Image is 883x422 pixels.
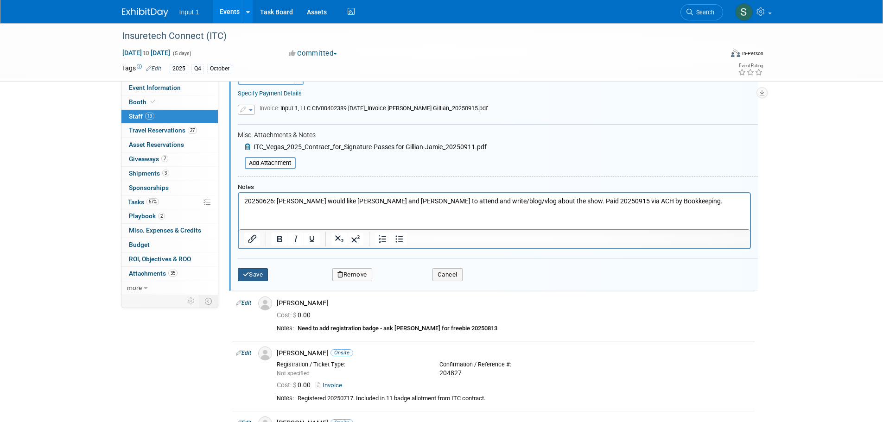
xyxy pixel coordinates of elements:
[179,8,199,16] span: Input 1
[439,361,588,368] div: Confirmation / Reference #:
[272,233,287,246] button: Bold
[121,138,218,152] a: Asset Reservations
[288,233,304,246] button: Italic
[129,212,165,220] span: Playbook
[731,50,740,57] img: Format-Inperson.png
[238,183,751,191] div: Notes
[121,152,218,166] a: Giveaways7
[129,141,184,148] span: Asset Reservations
[298,325,497,332] b: Need to add registration badge - ask [PERSON_NAME] for freebie 20250813
[121,281,218,295] a: more
[121,181,218,195] a: Sponsorships
[129,170,169,177] span: Shipments
[121,81,218,95] a: Event Information
[680,4,723,20] a: Search
[236,300,251,306] a: Edit
[127,284,142,291] span: more
[121,195,218,209] a: Tasks57%
[304,233,320,246] button: Underline
[277,325,294,332] div: Notes:
[239,193,750,229] iframe: Rich Text Area
[332,268,372,281] button: Remove
[277,311,314,319] span: 0.00
[188,127,197,134] span: 27
[277,395,294,402] div: Notes:
[277,349,751,358] div: [PERSON_NAME]
[277,381,314,389] span: 0.00
[238,131,758,139] div: Misc. Attachments & Notes
[121,110,218,124] a: Staff13
[668,48,764,62] div: Event Format
[277,311,298,319] span: Cost: $
[238,268,268,281] button: Save
[254,143,487,151] span: ITC_Vegas_2025_Contract_for_Signature-Passes for Gillian-Jamie_20250911.pdf
[145,113,154,120] span: 13
[142,49,151,57] span: to
[129,126,197,134] span: Travel Reservations
[121,167,218,181] a: Shipments3
[146,65,161,72] a: Edit
[432,268,463,281] button: Cancel
[258,346,272,360] img: Associate-Profile-5.png
[199,295,218,307] td: Toggle Event Tabs
[170,64,188,74] div: 2025
[122,49,171,57] span: [DATE] [DATE]
[277,299,751,308] div: [PERSON_NAME]
[375,233,391,246] button: Numbered list
[129,84,181,91] span: Event Information
[168,270,178,277] span: 35
[121,238,218,252] a: Budget
[119,28,709,44] div: Insuretech Connect (ITC)
[260,105,488,112] span: Input 1, LLC CIV00402389 [DATE]_Invoice [PERSON_NAME] Gillian_20250915.pdf
[391,233,407,246] button: Bullet list
[183,295,199,307] td: Personalize Event Tab Strip
[330,349,353,356] span: Onsite
[161,155,168,162] span: 7
[277,361,426,368] div: Registration / Ticket Type:
[277,370,310,377] span: Not specified
[129,184,169,191] span: Sponsorships
[129,255,191,263] span: ROI, Objectives & ROO
[129,227,201,234] span: Misc. Expenses & Credits
[121,267,218,281] a: Attachments35
[129,270,178,277] span: Attachments
[122,63,161,74] td: Tags
[129,155,168,163] span: Giveaways
[258,296,272,310] img: Associate-Profile-5.png
[244,233,260,246] button: Insert/edit link
[238,90,302,97] a: Specify Payment Details
[129,98,157,106] span: Booth
[236,350,251,356] a: Edit
[693,9,714,16] span: Search
[122,8,168,17] img: ExhibitDay
[121,209,218,223] a: Playbook2
[260,105,280,112] span: Invoice:
[738,63,763,68] div: Event Rating
[128,198,159,206] span: Tasks
[735,3,753,21] img: Susan Stout
[121,224,218,238] a: Misc. Expenses & Credits
[129,113,154,120] span: Staff
[191,64,204,74] div: Q4
[129,241,150,248] span: Budget
[316,382,346,389] a: Invoice
[286,49,341,58] button: Committed
[172,50,191,57] span: (5 days)
[439,369,588,378] div: 204827
[158,213,165,220] span: 2
[162,170,169,176] span: 3
[331,233,347,246] button: Subscript
[298,395,751,403] div: Registered 20250717. Included in 11 badge allotment from ITC contract.
[207,64,232,74] div: October
[277,381,298,389] span: Cost: $
[121,95,218,109] a: Booth
[121,124,218,138] a: Travel Reservations27
[146,198,159,205] span: 57%
[348,233,363,246] button: Superscript
[742,50,763,57] div: In-Person
[121,252,218,266] a: ROI, Objectives & ROO
[151,99,155,104] i: Booth reservation complete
